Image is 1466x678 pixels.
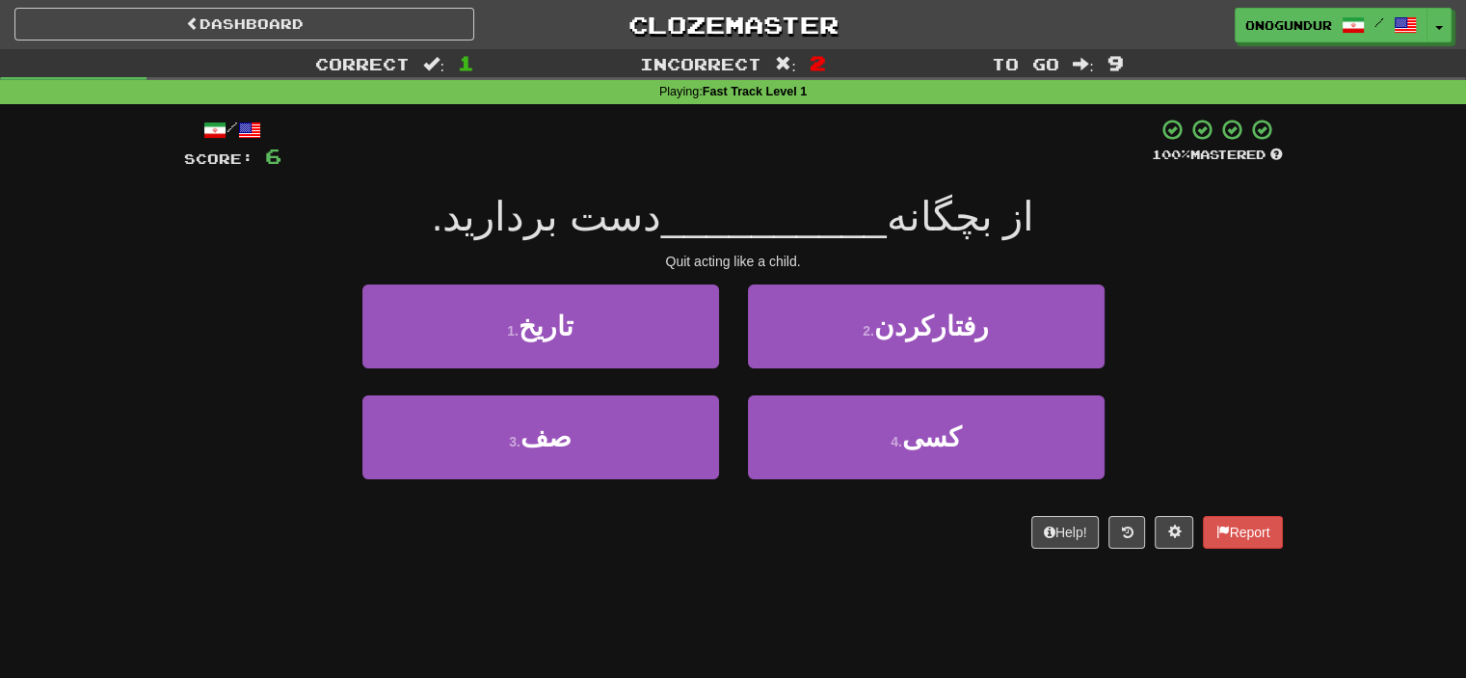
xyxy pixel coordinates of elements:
[1235,8,1427,42] a: onogundur /
[863,323,874,339] small: 2 .
[1031,516,1100,549] button: Help!
[432,194,661,239] span: دست بردارید.
[1203,516,1282,549] button: Report
[1073,56,1094,72] span: :
[1107,51,1124,74] span: 9
[503,8,963,41] a: Clozemaster
[661,194,887,239] span: __________
[1152,147,1190,162] span: 100 %
[992,54,1059,73] span: To go
[775,56,796,72] span: :
[14,8,474,41] a: Dashboard
[362,395,719,479] button: 3.صف
[458,51,474,74] span: 1
[184,118,281,142] div: /
[1374,15,1384,29] span: /
[1152,147,1283,164] div: Mastered
[902,422,961,452] span: کسی
[362,285,719,368] button: 1.تاریخ
[1245,16,1332,34] span: onogundur
[810,51,826,74] span: 2
[520,422,572,452] span: صف
[640,54,761,73] span: Incorrect
[887,194,1035,239] span: از بچگانه
[703,85,808,98] strong: Fast Track Level 1
[1108,516,1145,549] button: Round history (alt+y)
[184,252,1283,271] div: Quit acting like a child.
[874,312,989,341] span: رفتارکردن
[423,56,444,72] span: :
[891,434,902,449] small: 4 .
[507,323,519,339] small: 1 .
[509,434,520,449] small: 3 .
[748,395,1105,479] button: 4.کسی
[748,285,1105,368] button: 2.رفتارکردن
[265,144,281,168] span: 6
[184,150,253,167] span: Score:
[519,312,573,341] span: تاریخ
[315,54,410,73] span: Correct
